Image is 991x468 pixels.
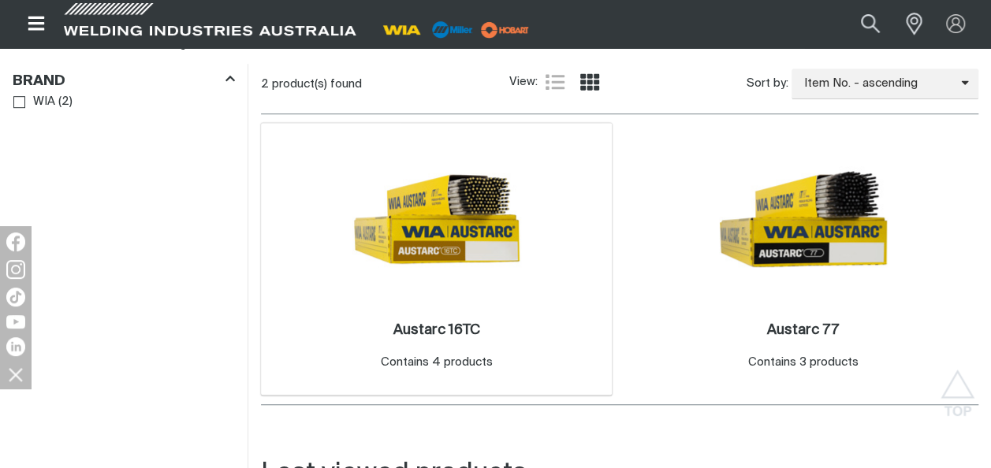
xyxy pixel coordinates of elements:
span: product(s) found [272,78,362,90]
a: Austarc 77 [767,321,839,340]
span: WIA [33,93,55,111]
section: Product list controls [261,64,978,104]
a: Austarc 16TC [393,321,480,340]
h3: Brand [13,72,65,91]
aside: Filters [13,64,235,113]
div: Contains 4 products [381,354,493,372]
img: TikTok [6,288,25,306]
img: Instagram [6,260,25,279]
span: View: [509,73,538,91]
img: Facebook [6,232,25,251]
img: hide socials [2,361,29,388]
div: Brand [13,69,235,91]
h2: Austarc 77 [767,323,839,337]
div: Contains 3 products [748,354,859,372]
span: Item No. - ascending [792,75,961,93]
img: YouTube [6,315,25,329]
a: WIA [13,91,55,113]
img: miller [476,18,534,42]
img: LinkedIn [6,337,25,356]
button: Search products [844,6,897,42]
div: 2 [261,76,509,92]
a: miller [476,24,534,35]
input: Product name or item number... [824,6,897,42]
span: Sort by: [746,75,788,93]
img: Austarc 16TC [352,135,521,303]
span: ( 2 ) [58,93,73,111]
ul: Brand [13,91,234,113]
h2: Austarc 16TC [393,323,480,337]
button: Scroll to top [940,370,975,405]
img: Austarc 77 [719,135,888,303]
a: List view [546,72,564,91]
